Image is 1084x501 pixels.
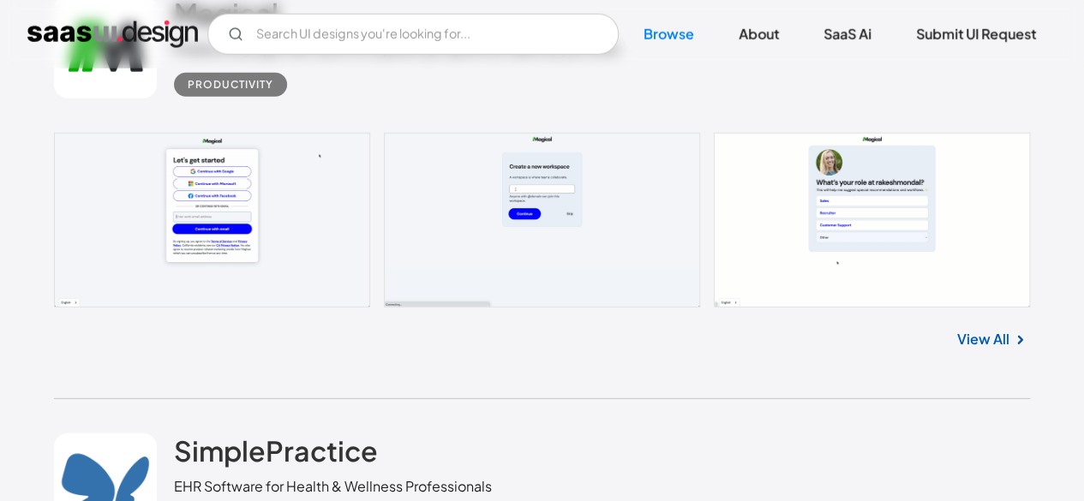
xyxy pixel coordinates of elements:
[895,15,1057,53] a: Submit UI Request
[957,329,1009,349] a: View All
[207,14,619,55] form: Email Form
[27,21,198,48] a: home
[623,15,715,53] a: Browse
[803,15,892,53] a: SaaS Ai
[174,433,378,468] h2: SimplePractice
[207,14,619,55] input: Search UI designs you're looking for...
[174,433,378,476] a: SimplePractice
[188,75,273,95] div: Productivity
[174,476,492,497] div: EHR Software for Health & Wellness Professionals
[718,15,800,53] a: About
